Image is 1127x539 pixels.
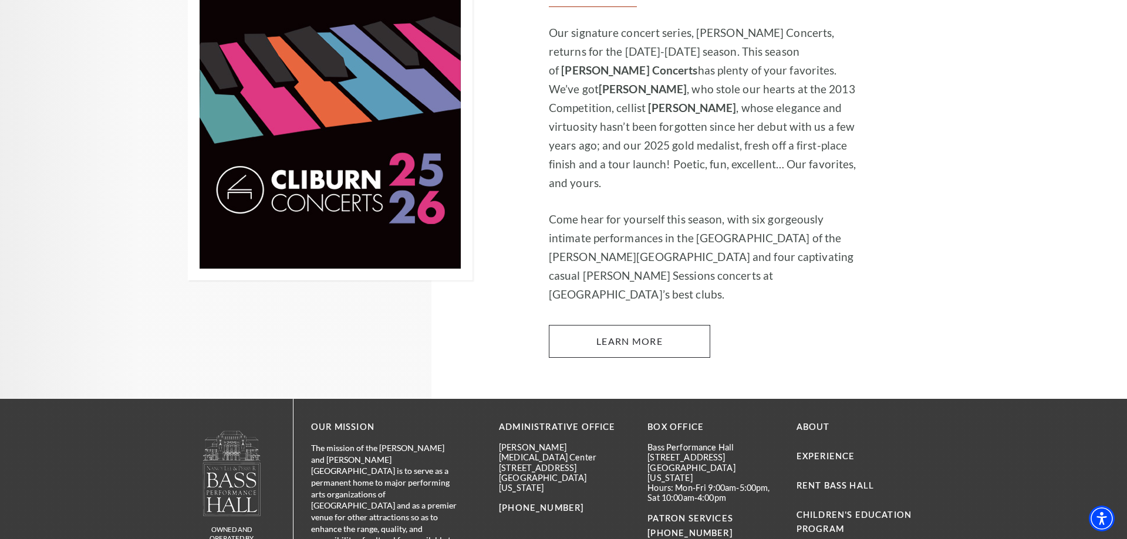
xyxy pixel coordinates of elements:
p: [PHONE_NUMBER] [499,501,630,516]
p: Our signature concert series, [PERSON_NAME] Concerts, returns for the [DATE]-[DATE] season. This ... [549,23,863,192]
p: [STREET_ADDRESS] [499,463,630,473]
p: OUR MISSION [311,420,458,435]
strong: [PERSON_NAME] [599,82,687,96]
p: [GEOGRAPHIC_DATA][US_STATE] [499,473,630,493]
p: [PERSON_NAME][MEDICAL_DATA] Center [499,442,630,463]
div: Accessibility Menu [1089,506,1115,531]
p: Bass Performance Hall [647,442,778,452]
p: BOX OFFICE [647,420,778,435]
a: Rent Bass Hall [797,480,874,490]
strong: [PERSON_NAME] [648,101,736,114]
a: Learn More 2025-2026 Cliburn Concerts [549,325,710,358]
strong: [PERSON_NAME] Concerts [561,63,697,77]
p: Hours: Mon-Fri 9:00am-5:00pm, Sat 10:00am-4:00pm [647,483,778,503]
a: Children's Education Program [797,510,912,534]
a: About [797,422,830,432]
a: Experience [797,451,855,461]
p: Come hear for yourself this season, with six gorgeously intimate performances in the [GEOGRAPHIC_... [549,210,863,304]
img: owned and operated by Performing Arts Fort Worth, A NOT-FOR-PROFIT 501(C)3 ORGANIZATION [202,430,262,516]
p: Administrative Office [499,420,630,435]
p: [GEOGRAPHIC_DATA][US_STATE] [647,463,778,483]
p: [STREET_ADDRESS] [647,452,778,462]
